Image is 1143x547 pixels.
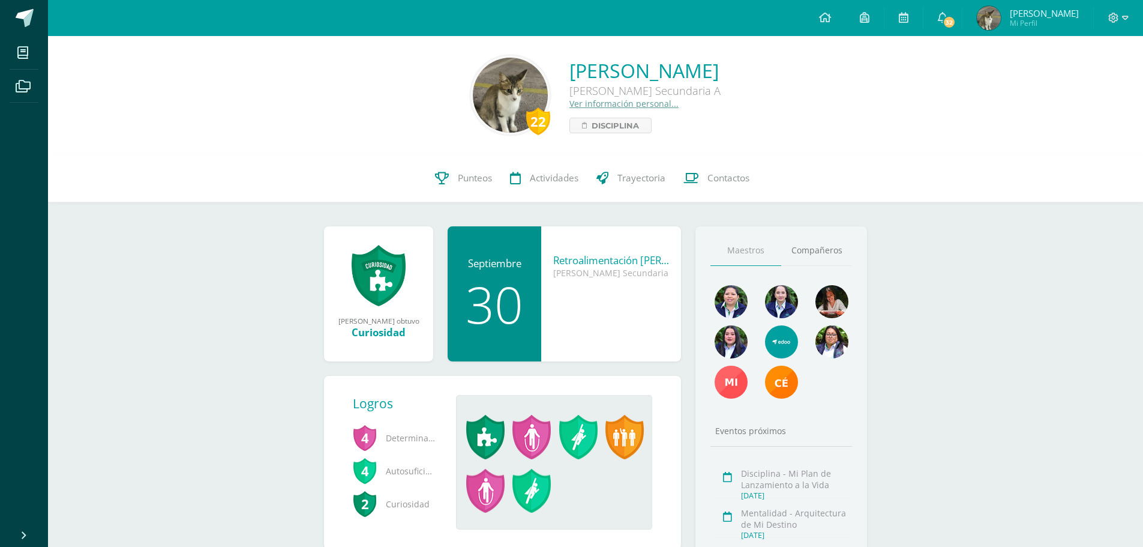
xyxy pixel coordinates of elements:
[741,468,848,491] div: Disciplina - Mi Plan de Lanzamiento a la Vida
[707,172,749,184] span: Contactos
[460,256,529,270] div: Septiembre
[715,366,748,399] img: e4592216d3fc84dab095ec77361778a2.png
[715,285,748,318] img: d7b58b3ee24904eb3feedff3d7c47cbf.png
[353,395,446,412] div: Logros
[1010,7,1079,19] span: [PERSON_NAME]
[569,83,721,98] div: [PERSON_NAME] Secundaria A
[765,366,798,399] img: 9fe7580334846c559dff5945f0b8902e.png
[715,325,748,358] img: f9c4b7d77c5e1bd20d7484783103f9b1.png
[336,325,421,339] div: Curiosidad
[765,325,798,358] img: e13555400e539d49a325e37c8b84e82e.png
[710,425,852,437] div: Eventos próximos
[741,507,848,530] div: Mentalidad - Arquitectura de Mi Destino
[569,98,679,109] a: Ver información personal...
[569,58,721,83] a: [PERSON_NAME]
[815,285,848,318] img: 1c401adeedf18d09ce6b565d23cb3fa3.png
[353,424,377,452] span: 4
[765,285,798,318] img: 7c64f4cdc1fa2a2a08272f32eb53ba45.png
[460,279,529,330] div: 30
[530,172,578,184] span: Actividades
[587,154,674,202] a: Trayectoria
[526,107,550,135] div: 22
[458,172,492,184] span: Punteos
[353,488,437,521] span: Curiosidad
[353,490,377,518] span: 2
[473,58,548,133] img: 0a1d7cf2db06f0599ee392978c856643.png
[741,491,848,501] div: [DATE]
[815,325,848,358] img: 7052225f9b8468bfa6811723bfd0aac5.png
[353,457,377,485] span: 4
[741,530,848,540] div: [DATE]
[977,6,1001,30] img: 4588d208dd4e4c6cdb5c94a3f2b1a033.png
[617,172,665,184] span: Trayectoria
[569,118,652,133] a: Disciplina
[426,154,501,202] a: Punteos
[353,422,437,455] span: Determinación
[553,253,669,267] div: Retroalimentación [PERSON_NAME] 4B
[943,16,956,29] span: 32
[592,118,639,133] span: Disciplina
[353,455,437,488] span: Autosuficiencia
[710,235,781,266] a: Maestros
[553,267,669,279] div: [PERSON_NAME] Secundaria
[781,235,852,266] a: Compañeros
[1010,18,1079,28] span: Mi Perfil
[674,154,758,202] a: Contactos
[501,154,587,202] a: Actividades
[336,316,421,325] div: [PERSON_NAME] obtuvo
